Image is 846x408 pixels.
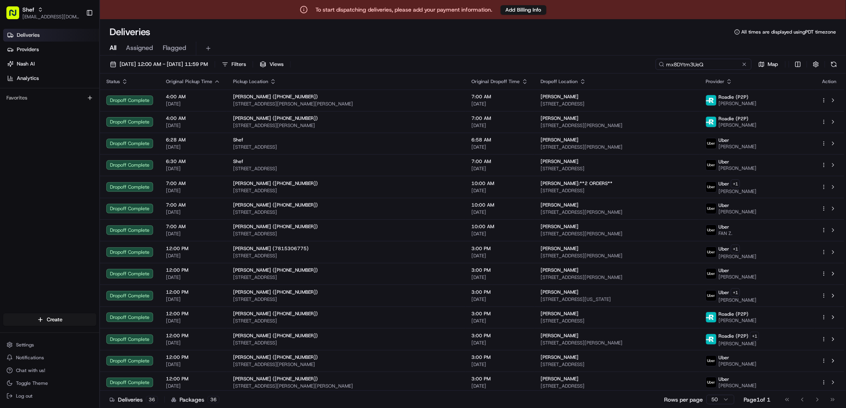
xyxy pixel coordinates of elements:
[541,354,579,360] span: [PERSON_NAME]
[22,6,34,14] button: Shef
[472,78,520,85] span: Original Dropoff Time
[541,318,693,324] span: [STREET_ADDRESS]
[3,58,100,70] a: Nash AI
[541,158,579,165] span: [PERSON_NAME]
[233,101,459,107] span: [STREET_ADDRESS][PERSON_NAME][PERSON_NAME]
[718,289,729,296] span: Uber
[22,14,80,20] span: [EMAIL_ADDRESS][DOMAIN_NAME]
[541,137,579,143] span: [PERSON_NAME]
[718,246,729,252] span: Uber
[233,296,459,303] span: [STREET_ADDRESS]
[233,332,318,339] span: [PERSON_NAME] ([PHONE_NUMBER])
[110,43,116,53] span: All
[664,396,703,404] p: Rows per page
[718,317,756,324] span: [PERSON_NAME]
[472,158,528,165] span: 7:00 AM
[731,245,740,253] button: +1
[21,52,132,60] input: Clear
[208,396,219,403] div: 36
[106,78,120,85] span: Status
[233,376,318,382] span: [PERSON_NAME] ([PHONE_NUMBER])
[541,376,579,382] span: [PERSON_NAME]
[120,61,208,68] span: [DATE] 12:00 AM - [DATE] 11:59 PM
[256,59,287,70] button: Views
[8,8,24,24] img: Nash
[166,137,220,143] span: 6:28 AM
[706,247,716,257] img: uber-new-logo.jpeg
[166,267,220,273] span: 12:00 PM
[718,230,732,237] span: FAN Z.
[541,310,579,317] span: [PERSON_NAME]
[541,115,579,121] span: [PERSON_NAME]
[718,159,729,165] span: Uber
[16,157,61,165] span: Knowledge Base
[706,291,716,301] img: uber-new-logo.jpeg
[166,187,220,194] span: [DATE]
[731,179,740,188] button: +1
[472,101,528,107] span: [DATE]
[541,202,579,208] span: [PERSON_NAME]
[541,296,693,303] span: [STREET_ADDRESS][US_STATE]
[541,78,578,85] span: Dropoff Location
[58,124,60,130] span: •
[472,231,528,237] span: [DATE]
[821,78,838,85] div: Action
[706,78,724,85] span: Provider
[472,253,528,259] span: [DATE]
[541,209,693,215] span: [STREET_ADDRESS][PERSON_NAME]
[233,209,459,215] span: [STREET_ADDRESS]
[166,180,220,187] span: 7:00 AM
[218,59,249,70] button: Filters
[541,231,693,237] span: [STREET_ADDRESS][PERSON_NAME]
[17,46,39,53] span: Providers
[718,181,729,187] span: Uber
[3,365,96,376] button: Chat with us!
[828,59,840,70] button: Refresh
[472,209,528,215] span: [DATE]
[126,43,153,53] span: Assigned
[472,383,528,389] span: [DATE]
[62,124,78,130] span: [DATE]
[541,122,693,129] span: [STREET_ADDRESS][PERSON_NAME]
[472,376,528,382] span: 3:00 PM
[718,100,756,107] span: [PERSON_NAME]
[472,137,528,143] span: 6:58 AM
[472,245,528,252] span: 3:00 PM
[472,318,528,324] span: [DATE]
[541,94,579,100] span: [PERSON_NAME]
[166,332,220,339] span: 12:00 PM
[56,176,97,183] a: Powered byPylon
[16,367,45,374] span: Chat with us!
[718,311,748,317] span: Roadie (P2P)
[755,59,782,70] button: Map
[17,60,35,68] span: Nash AI
[233,253,459,259] span: [STREET_ADDRESS]
[706,203,716,214] img: uber-new-logo.jpeg
[541,144,693,150] span: [STREET_ADDRESS][PERSON_NAME]
[718,340,759,347] span: [PERSON_NAME]
[3,352,96,363] button: Notifications
[3,29,100,42] a: Deliveries
[541,165,693,172] span: [STREET_ADDRESS]
[768,61,778,68] span: Map
[541,245,579,252] span: [PERSON_NAME]
[233,187,459,194] span: [STREET_ADDRESS]
[5,154,64,168] a: 📗Knowledge Base
[3,72,100,85] a: Analytics
[233,180,318,187] span: [PERSON_NAME] ([PHONE_NUMBER])
[742,29,836,35] span: All times are displayed using PDT timezone
[541,274,693,281] span: [STREET_ADDRESS][PERSON_NAME]
[3,378,96,389] button: Toggle Theme
[106,59,211,70] button: [DATE] 12:00 AM - [DATE] 11:59 PM
[166,78,212,85] span: Original Pickup Time
[233,354,318,360] span: [PERSON_NAME] ([PHONE_NUMBER])
[16,380,48,386] span: Toggle Theme
[166,361,220,368] span: [DATE]
[233,202,318,208] span: [PERSON_NAME] ([PHONE_NUMBER])
[233,361,459,368] span: [STREET_ADDRESS][PERSON_NAME]
[16,393,32,399] span: Log out
[8,32,146,45] p: Welcome 👋
[233,383,459,389] span: [STREET_ADDRESS][PERSON_NAME][PERSON_NAME]
[472,202,528,208] span: 10:00 AM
